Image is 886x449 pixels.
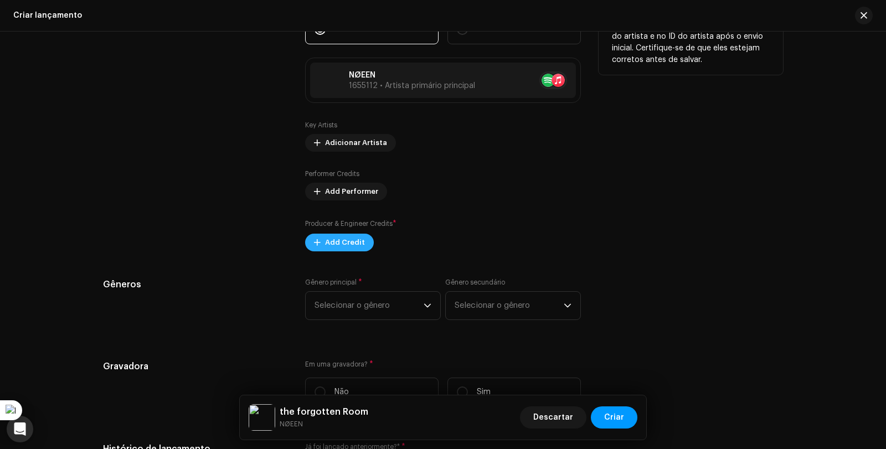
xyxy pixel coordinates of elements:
[455,292,564,319] span: Selecionar o gênero
[305,134,396,152] button: Adicionar Artista
[280,419,368,430] small: the forgotten Room
[305,360,581,369] label: Em uma gravadora?
[280,405,368,419] h5: the forgotten Room
[103,360,287,373] h5: Gravadora
[349,70,475,81] p: NØEEN
[305,183,387,200] button: Add Performer
[591,406,637,429] button: Criar
[305,220,393,227] small: Producer & Engineer Credits
[564,292,571,319] div: dropdown trigger
[604,406,624,429] span: Criar
[520,406,586,429] button: Descartar
[315,292,424,319] span: Selecionar o gênero
[249,404,275,431] img: 01d2bac4-16d6-41cf-8a5e-928f03248b9b
[305,169,359,178] label: Performer Credits
[325,231,365,254] span: Add Credit
[349,82,475,90] span: 1655112 • Artista primário principal
[325,132,387,154] span: Adicionar Artista
[533,406,573,429] span: Descartar
[424,292,431,319] div: dropdown trigger
[325,180,378,203] span: Add Performer
[477,386,491,398] p: Sim
[103,278,287,291] h5: Gêneros
[305,121,337,130] label: Key Artists
[612,19,770,66] p: A Apple não permite alterações no Nome do artista e no ID do artista após o envio inicial. Certif...
[334,386,349,398] p: Não
[445,278,505,287] label: Gênero secundário
[305,278,362,287] label: Gênero principal
[7,416,33,442] div: Open Intercom Messenger
[305,234,374,251] button: Add Credit
[318,69,340,91] img: 4ff7af47-a340-47f7-ba69-2ec47904abb3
